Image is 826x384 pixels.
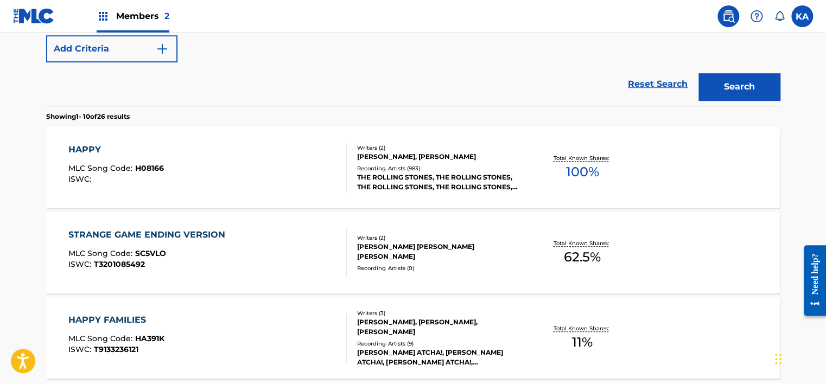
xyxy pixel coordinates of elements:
div: [PERSON_NAME], [PERSON_NAME] [357,152,521,162]
span: ISWC : [68,344,94,354]
span: T3201085492 [94,259,145,269]
button: Search [698,73,780,100]
span: MLC Song Code : [68,334,135,343]
img: MLC Logo [13,8,55,24]
span: 100 % [566,162,599,182]
div: Notifications [774,11,785,22]
div: [PERSON_NAME] [PERSON_NAME] [PERSON_NAME] [357,242,521,261]
p: Total Known Shares: [553,239,611,247]
span: T9133236121 [94,344,138,354]
iframe: Chat Widget [772,332,826,384]
div: THE ROLLING STONES, THE ROLLING STONES, THE ROLLING STONES, THE ROLLING STONES, THE ROLLING STONES [357,172,521,192]
div: Writers ( 2 ) [357,234,521,242]
span: H08166 [135,163,164,173]
div: Writers ( 3 ) [357,309,521,317]
div: HAPPY [68,143,164,156]
img: search [722,10,735,23]
div: Writers ( 2 ) [357,144,521,152]
div: Recording Artists ( 983 ) [357,164,521,172]
div: STRANGE GAME ENDING VERSION [68,228,231,241]
span: Members [116,10,169,22]
a: Reset Search [622,72,693,96]
img: Top Rightsholders [97,10,110,23]
p: Total Known Shares: [553,154,611,162]
button: Add Criteria [46,35,177,62]
span: MLC Song Code : [68,248,135,258]
span: ISWC : [68,174,94,184]
iframe: Resource Center [796,237,826,324]
span: 11 % [572,332,593,352]
img: 9d2ae6d4665cec9f34b9.svg [156,42,169,55]
div: User Menu [791,5,813,27]
span: 2 [164,11,169,21]
span: SC5VLO [135,248,166,258]
a: Public Search [717,5,739,27]
p: Showing 1 - 10 of 26 results [46,112,130,121]
span: MLC Song Code : [68,163,135,173]
div: Recording Artists ( 9 ) [357,340,521,348]
a: HAPPY FAMILIESMLC Song Code:HA391KISWC:T9133236121Writers (3)[PERSON_NAME], [PERSON_NAME], [PERSO... [46,297,780,379]
img: help [750,10,763,23]
div: Help [746,5,767,27]
a: STRANGE GAME ENDING VERSIONMLC Song Code:SC5VLOISWC:T3201085492Writers (2)[PERSON_NAME] [PERSON_N... [46,212,780,293]
div: Drag [775,343,781,375]
p: Total Known Shares: [553,324,611,332]
a: HAPPYMLC Song Code:H08166ISWC:Writers (2)[PERSON_NAME], [PERSON_NAME]Recording Artists (983)THE R... [46,127,780,208]
div: [PERSON_NAME], [PERSON_NAME], [PERSON_NAME] [357,317,521,337]
div: HAPPY FAMILIES [68,313,164,327]
span: HA391K [135,334,164,343]
span: 62.5 % [564,247,601,267]
div: [PERSON_NAME] ATCHA!, [PERSON_NAME] ATCHA!, [PERSON_NAME] ATCHA!, [PERSON_NAME] ATCHA!, [PERSON_N... [357,348,521,367]
span: ISWC : [68,259,94,269]
div: Recording Artists ( 0 ) [357,264,521,272]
